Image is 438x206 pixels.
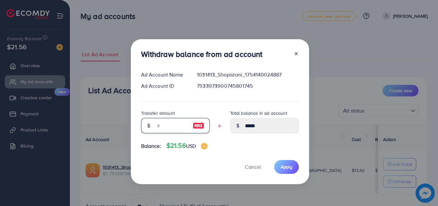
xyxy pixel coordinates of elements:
div: 1031413_Shopistani_1754140024887 [192,71,304,78]
button: Cancel [237,160,269,174]
div: Ad Account Name [136,71,192,78]
div: Ad Account ID [136,82,192,90]
img: image [193,122,204,130]
span: USD [186,142,196,149]
label: Transfer amount [141,110,175,116]
label: Total balance in ad account [230,110,287,116]
h4: $21.56 [166,142,207,150]
div: 7533973900745801745 [192,82,304,90]
img: image [201,143,207,149]
span: Apply [281,164,292,170]
button: Apply [274,160,299,174]
span: Balance: [141,142,161,150]
span: Cancel [245,163,261,170]
h3: Withdraw balance from ad account [141,49,263,59]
